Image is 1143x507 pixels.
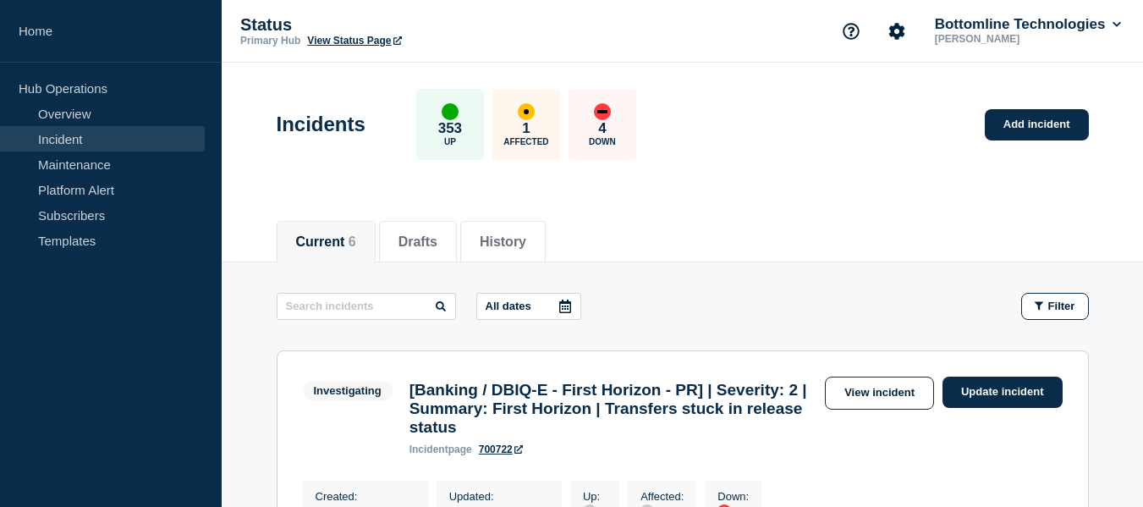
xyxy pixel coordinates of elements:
p: Status [240,15,579,35]
button: Bottomline Technologies [931,16,1124,33]
button: Support [833,14,869,49]
span: Investigating [303,381,393,400]
p: Created : [316,490,415,503]
p: All dates [486,300,531,312]
h3: [Banking / DBIQ-E - First Horizon - PR] | Severity: 2 | Summary: First Horizon | Transfers stuck ... [409,381,816,437]
button: Filter [1021,293,1089,320]
button: Account settings [879,14,915,49]
button: History [480,234,526,250]
p: Affected : [640,490,684,503]
p: Primary Hub [240,35,300,47]
a: View Status Page [307,35,401,47]
p: [PERSON_NAME] [931,33,1107,45]
button: Drafts [398,234,437,250]
p: Down : [717,490,749,503]
input: Search incidents [277,293,456,320]
div: up [442,103,459,120]
button: Current 6 [296,234,356,250]
p: page [409,444,472,455]
p: Down [589,137,616,146]
p: 4 [598,120,606,137]
p: 353 [438,120,462,137]
button: All dates [476,293,581,320]
a: Add incident [985,109,1089,141]
p: Updated : [449,490,549,503]
span: incident [409,444,448,455]
div: affected [518,103,535,120]
a: 700722 [479,444,523,455]
p: 1 [522,120,530,137]
p: Affected [503,137,548,146]
div: down [594,103,611,120]
a: Update incident [942,377,1063,408]
p: Up [444,137,456,146]
a: View incident [825,377,934,410]
h1: Incidents [277,113,365,136]
p: Up : [583,490,607,503]
span: 6 [349,234,356,249]
span: Filter [1048,300,1075,312]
